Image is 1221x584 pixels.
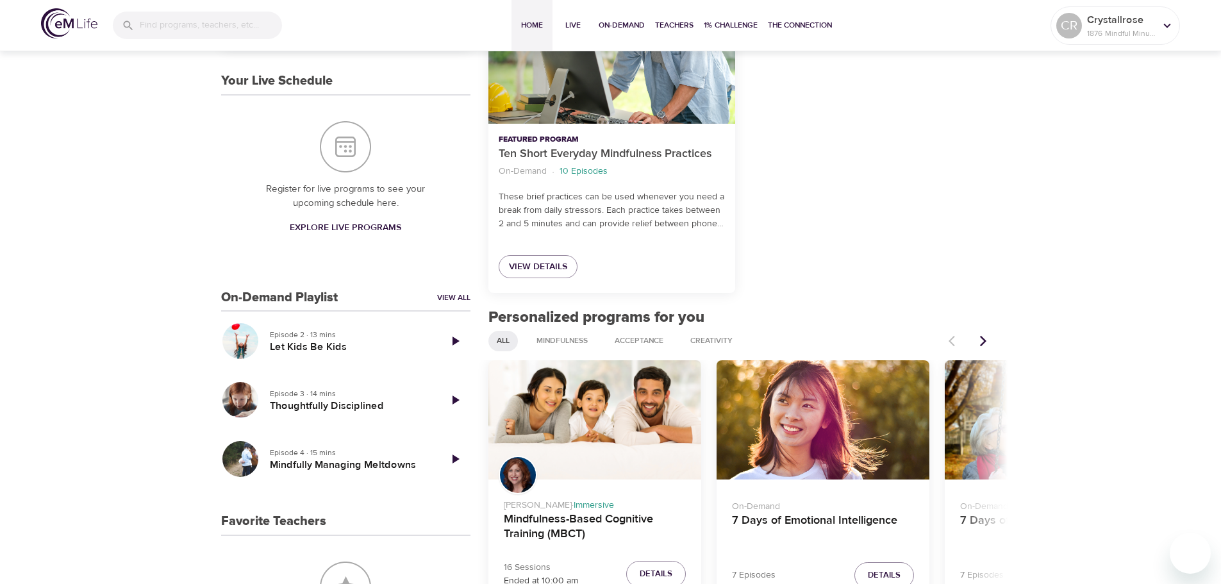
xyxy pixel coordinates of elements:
a: Play Episode [440,444,470,474]
p: 7 Episodes [732,569,776,582]
p: 16 Sessions [504,561,578,574]
li: · [552,163,554,180]
h4: 7 Days of Aging Gracefully [960,513,1142,544]
span: The Connection [768,19,832,32]
span: Creativity [683,335,740,346]
p: Register for live programs to see your upcoming schedule here. [247,182,445,211]
h5: Let Kids Be Kids [270,340,429,354]
div: CR [1056,13,1082,38]
h5: Mindfully Managing Meltdowns [270,458,429,472]
div: Acceptance [606,331,672,351]
a: Play Episode [440,326,470,356]
span: On-Demand [599,19,645,32]
span: Immersive [574,499,614,511]
p: Episode 4 · 15 mins [270,447,429,458]
p: [PERSON_NAME] · [504,494,686,512]
p: On-Demand [499,165,547,178]
p: Featured Program [499,134,725,146]
p: 1876 Mindful Minutes [1087,28,1155,39]
p: 7 Episodes [960,569,1004,582]
p: Episode 3 · 14 mins [270,388,429,399]
span: 1% Challenge [704,19,758,32]
button: 7 Days of Emotional Intelligence [717,360,929,480]
a: Play Episode [440,385,470,415]
img: Your Live Schedule [320,121,371,172]
input: Find programs, teachers, etc... [140,12,282,39]
span: Acceptance [607,335,671,346]
span: View Details [509,259,567,275]
a: Explore Live Programs [285,216,406,240]
span: All [489,335,517,346]
h4: Mindfulness-Based Cognitive Training (MBCT) [504,512,686,543]
h5: Thoughtfully Disciplined [270,399,429,413]
button: Mindfulness-Based Cognitive Training (MBCT) [488,360,701,480]
p: On-Demand [732,495,914,513]
span: Details [868,568,901,583]
p: On-Demand [960,495,1142,513]
a: View Details [499,255,577,279]
button: Thoughtfully Disciplined [221,381,260,419]
p: Crystallrose [1087,12,1155,28]
button: Mindfully Managing Meltdowns [221,440,260,478]
h2: Personalized programs for you [488,308,998,327]
span: Explore Live Programs [290,220,401,236]
nav: breadcrumb [499,163,725,180]
h3: Your Live Schedule [221,74,333,88]
h4: 7 Days of Emotional Intelligence [732,513,914,544]
p: 10 Episodes [560,165,608,178]
p: Ten Short Everyday Mindfulness Practices [499,146,725,163]
p: Episode 2 · 13 mins [270,329,429,340]
span: Teachers [655,19,694,32]
img: logo [41,8,97,38]
a: View All [437,292,470,303]
p: These brief practices can be used whenever you need a break from daily stressors. Each practice t... [499,190,725,231]
span: Mindfulness [529,335,595,346]
div: Creativity [682,331,741,351]
span: Live [558,19,588,32]
button: Next items [969,327,997,355]
iframe: Button to launch messaging window [1170,533,1211,574]
button: Let Kids Be Kids [221,322,260,360]
h3: On-Demand Playlist [221,290,338,305]
div: Mindfulness [528,331,596,351]
span: Details [640,567,672,581]
div: All [488,331,518,351]
span: Home [517,19,547,32]
button: 7 Days of Aging Gracefully [945,360,1158,480]
h3: Favorite Teachers [221,514,326,529]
